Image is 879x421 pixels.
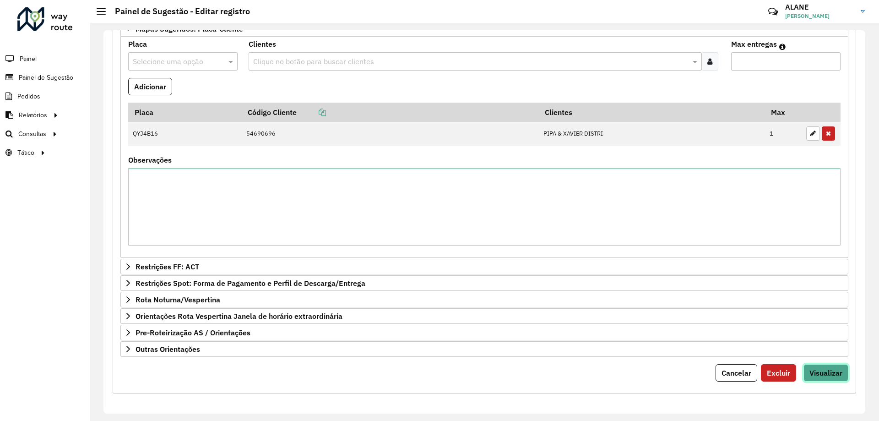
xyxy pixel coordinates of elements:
span: Painel de Sugestão [19,73,73,82]
a: Copiar [297,108,326,117]
a: Pre-Roteirização AS / Orientações [120,325,848,340]
a: Contato Rápido [763,2,783,22]
button: Excluir [761,364,796,382]
a: Restrições Spot: Forma de Pagamento e Perfil de Descarga/Entrega [120,275,848,291]
td: 54690696 [241,122,538,146]
span: Tático [17,148,34,158]
span: Restrições Spot: Forma de Pagamento e Perfil de Descarga/Entrega [136,279,365,287]
span: Consultas [18,129,46,139]
label: Max entregas [731,38,777,49]
td: QYJ4B16 [128,122,241,146]
h3: ALANE [785,3,854,11]
em: Máximo de clientes que serão colocados na mesma rota com os clientes informados [779,43,786,50]
a: Orientações Rota Vespertina Janela de horário extraordinária [120,308,848,324]
span: Orientações Rota Vespertina Janela de horário extraordinária [136,312,342,320]
a: Restrições FF: ACT [120,259,848,274]
th: Clientes [538,103,765,122]
label: Placa [128,38,147,49]
label: Observações [128,154,172,165]
a: Rota Noturna/Vespertina [120,292,848,307]
h2: Painel de Sugestão - Editar registro [106,6,250,16]
span: Outras Orientações [136,345,200,353]
span: Visualizar [809,368,842,377]
th: Max [765,103,802,122]
span: Pedidos [17,92,40,101]
span: Relatórios [19,110,47,120]
span: Excluir [767,368,790,377]
td: 1 [765,122,802,146]
th: Placa [128,103,241,122]
th: Código Cliente [241,103,538,122]
button: Cancelar [716,364,757,382]
button: Visualizar [803,364,848,382]
label: Clientes [249,38,276,49]
span: Painel [20,54,37,64]
a: Outras Orientações [120,341,848,357]
td: PIPA & XAVIER DISTRI [538,122,765,146]
span: Rota Noturna/Vespertina [136,296,220,303]
span: [PERSON_NAME] [785,12,854,20]
span: Cancelar [722,368,751,377]
div: Mapas Sugeridos: Placa-Cliente [120,37,848,258]
span: Mapas Sugeridos: Placa-Cliente [136,25,243,33]
button: Adicionar [128,78,172,95]
span: Pre-Roteirização AS / Orientações [136,329,250,336]
span: Restrições FF: ACT [136,263,199,270]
